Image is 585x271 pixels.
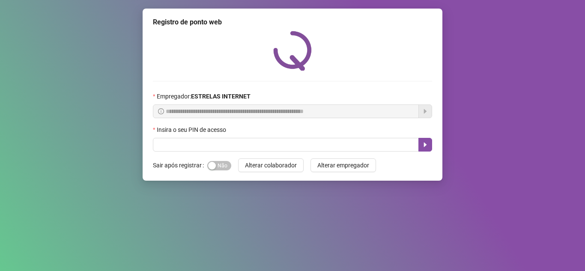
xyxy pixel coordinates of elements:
[157,92,251,101] span: Empregador :
[153,125,232,134] label: Insira o seu PIN de acesso
[273,31,312,71] img: QRPoint
[310,158,376,172] button: Alterar empregador
[317,161,369,170] span: Alterar empregador
[245,161,297,170] span: Alterar colaborador
[153,158,207,172] label: Sair após registrar
[238,158,304,172] button: Alterar colaborador
[153,17,432,27] div: Registro de ponto web
[158,108,164,114] span: info-circle
[191,93,251,100] strong: ESTRELAS INTERNET
[422,141,429,148] span: caret-right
